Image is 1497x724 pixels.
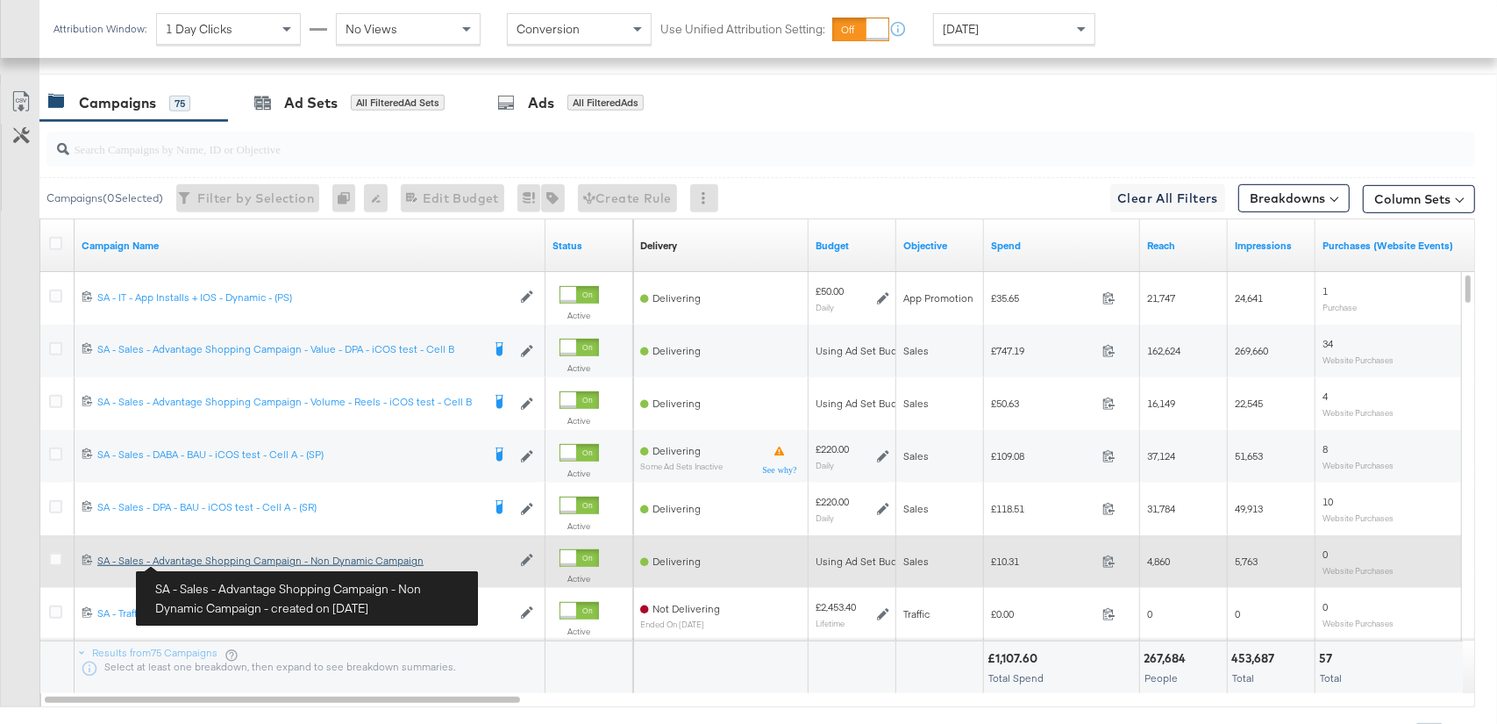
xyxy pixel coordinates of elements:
div: SA - Sales - DPA - BAU - iCOS test - Cell A - (SR) [97,500,481,514]
span: 1 Day Clicks [166,21,232,37]
span: Sales [903,555,929,568]
sub: Daily [816,460,834,470]
div: SA - Sales - DABA - BAU - iCOS test - Cell A - (SP) [97,448,481,462]
span: 1 [1322,284,1328,297]
div: SA - Sales - Advantage Shopping Campaign - Volume - Reels - iCOS test - Cell B [97,395,481,409]
div: 57 [1319,650,1337,667]
span: Sales [903,344,929,357]
sub: Lifetime [816,618,845,628]
span: 0 [1322,600,1328,613]
div: All Filtered Ad Sets [351,95,445,111]
span: 0 [1235,607,1240,620]
input: Search Campaigns by Name, ID or Objective [69,125,1345,159]
span: 0 [1322,548,1328,561]
a: The total amount spent to date. [991,239,1133,253]
div: £220.00 [816,442,849,456]
div: Campaigns ( 0 Selected) [46,190,163,206]
span: Clear All Filters [1117,188,1218,210]
span: Total Spend [988,671,1044,685]
span: 51,653 [1235,449,1263,462]
sub: Daily [816,302,834,312]
span: 22,545 [1235,397,1263,410]
div: Ad Sets [284,93,338,113]
span: 21,747 [1147,291,1175,305]
div: SA - IT - App Installs + IOS - Dynamic - (PS) [97,290,511,305]
span: 34 [1322,337,1333,350]
span: £10.31 [991,555,1095,568]
a: Your campaign name. [82,239,538,253]
span: 4 [1322,390,1328,403]
span: No Views [346,21,397,37]
span: 269,660 [1235,344,1268,357]
a: The number of times a purchase was made tracked by your Custom Audience pixel on your website aft... [1322,239,1484,253]
a: Shows the current state of your Ad Campaign. [552,239,626,253]
span: 24,641 [1235,291,1263,305]
div: Using Ad Set Budget [816,397,913,411]
sub: Website Purchases [1322,355,1394,365]
div: 0 [332,184,364,212]
span: 31,784 [1147,502,1175,515]
span: [DATE] [943,21,979,37]
div: All Filtered Ads [567,95,644,111]
span: People [1144,671,1178,685]
label: Active [560,415,599,427]
span: £0.00 [991,607,1095,620]
span: £118.51 [991,502,1095,515]
a: SA - Sales - Advantage Shopping Campaign - Volume - Reels - iCOS test - Cell B [97,395,481,412]
label: Use Unified Attribution Setting: [660,21,825,38]
div: £1,107.60 [987,650,1043,667]
a: SA - IT - App Installs + IOS - Dynamic - (PS) [97,290,511,305]
button: Breakdowns [1238,184,1350,212]
span: Sales [903,502,929,515]
span: 162,624 [1147,344,1180,357]
a: SA - Sales - Advantage Shopping Campaign - Value - DPA - iCOS test - Cell B [97,342,481,360]
span: 10 [1322,495,1333,508]
a: Your campaign's objective. [903,239,977,253]
span: 5,763 [1235,555,1258,568]
span: Delivering [652,344,701,357]
a: SA - Sales - Advantage Shopping Campaign - Non Dynamic Campaign [97,554,511,569]
div: 75 [169,96,190,111]
span: Total [1232,671,1254,685]
span: 49,913 [1235,502,1263,515]
span: Conversion [517,21,580,37]
div: Ads [528,93,554,113]
sub: Website Purchases [1322,618,1394,628]
span: Sales [903,449,929,462]
a: The number of people your ad was served to. [1147,239,1221,253]
div: £220.00 [816,495,849,509]
div: Delivery [640,239,677,253]
span: 0 [1147,607,1152,620]
label: Active [560,310,599,321]
button: Column Sets [1363,185,1475,213]
div: Using Ad Set Budget [816,555,913,569]
button: Clear All Filters [1110,184,1225,212]
div: SA - Traffic - Recruitment Campaign (MKG) [97,606,511,620]
span: Not Delivering [652,602,720,615]
div: Attribution Window: [53,23,147,35]
sub: Website Purchases [1322,407,1394,418]
a: The maximum amount you're willing to spend on your ads, on average each day or over the lifetime ... [816,239,889,253]
div: £50.00 [816,284,844,298]
div: £2,453.40 [816,600,856,614]
label: Active [560,362,599,374]
div: Campaigns [79,93,156,113]
span: Delivering [652,291,701,305]
a: SA - Traffic - Recruitment Campaign (MKG) [97,606,511,621]
label: Active [560,626,599,637]
a: SA - Sales - DPA - BAU - iCOS test - Cell A - (SR) [97,500,481,518]
div: Using Ad Set Budget [816,344,913,358]
span: Sales [903,397,929,410]
div: 267,684 [1144,650,1191,667]
div: SA - Sales - Advantage Shopping Campaign - Value - DPA - iCOS test - Cell B [97,342,481,356]
span: 8 [1322,442,1328,455]
sub: Website Purchases [1322,513,1394,523]
div: 453,687 [1231,650,1280,667]
span: 4,860 [1147,555,1170,568]
sub: Website Purchases [1322,565,1394,576]
span: Delivering [652,555,701,568]
sub: ended on [DATE] [640,620,720,629]
span: Traffic [903,607,930,620]
span: £109.08 [991,449,1095,462]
